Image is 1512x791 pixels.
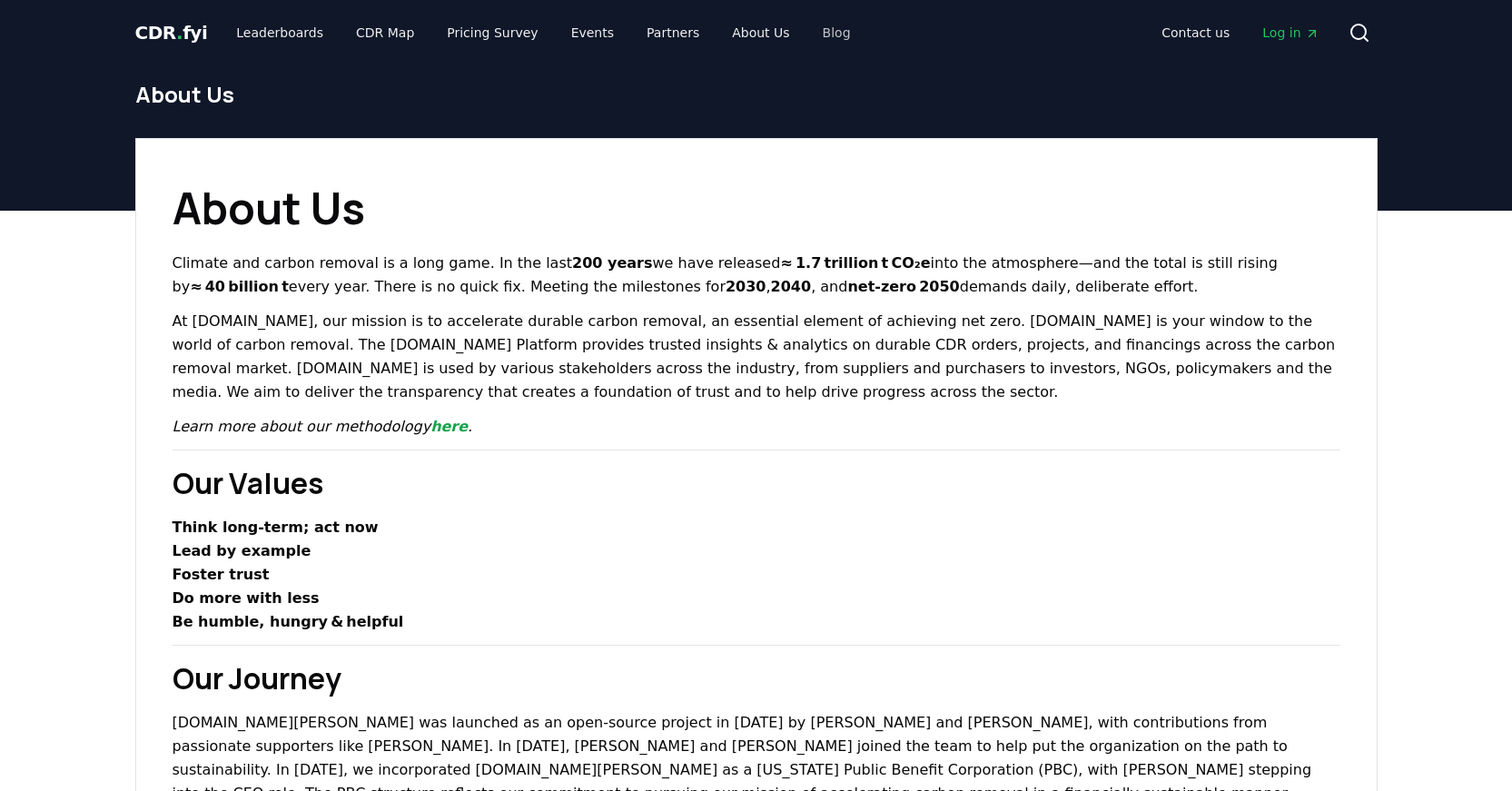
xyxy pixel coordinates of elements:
[572,254,652,272] strong: 200 years
[1262,24,1319,42] span: Log in
[341,16,429,49] a: CDR Map
[173,461,1340,505] h2: Our Values
[780,254,930,272] strong: ≈ 1.7 trillion t CO₂e
[432,16,552,49] a: Pricing Survey
[135,80,1378,109] h1: About Us
[173,252,1340,299] p: Climate and carbon removal is a long game. In the last we have released into the atmosphere—and t...
[726,278,766,295] strong: 2030
[173,519,379,536] strong: Think long‑term; act now
[173,657,1340,700] h2: Our Journey
[135,20,208,45] a: CDR.fyi
[173,175,1340,241] h1: About Us
[173,589,320,607] strong: Do more with less
[173,542,311,559] strong: Lead by example
[632,16,714,49] a: Partners
[173,310,1340,404] p: At [DOMAIN_NAME], our mission is to accelerate durable carbon removal, an essential element of ac...
[771,278,812,295] strong: 2040
[222,16,865,49] nav: Main
[176,22,183,44] span: .
[135,22,208,44] span: CDR fyi
[430,418,468,435] a: here
[222,16,338,49] a: Leaderboards
[1147,16,1333,49] nav: Main
[1248,16,1333,49] a: Log in
[173,418,473,435] em: Learn more about our methodology .
[847,278,959,295] strong: net‑zero 2050
[557,16,628,49] a: Events
[1147,16,1244,49] a: Contact us
[808,16,865,49] a: Blog
[173,613,404,630] strong: Be humble, hungry & helpful
[717,16,804,49] a: About Us
[190,278,289,295] strong: ≈ 40 billion t
[173,566,270,583] strong: Foster trust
